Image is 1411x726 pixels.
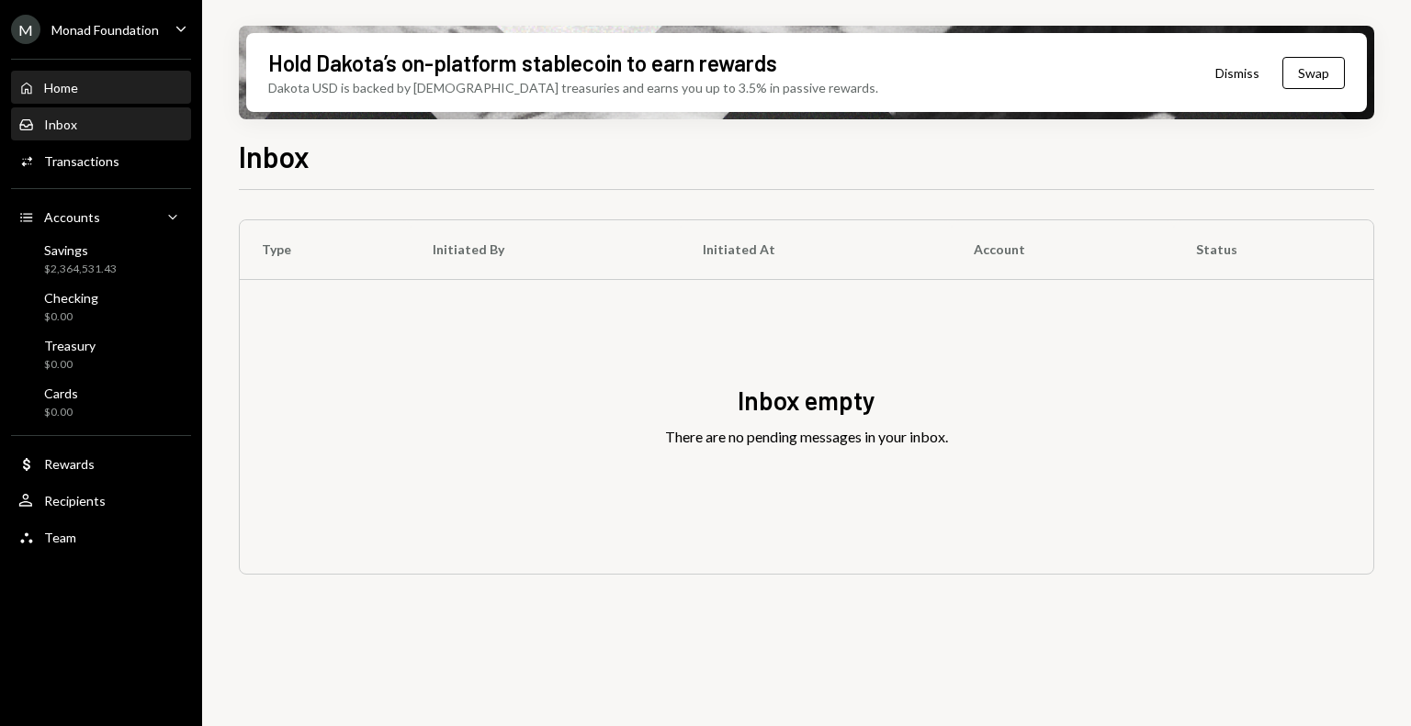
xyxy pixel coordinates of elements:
div: Recipients [44,493,106,508]
th: Initiated By [411,220,680,279]
a: Accounts [11,200,191,233]
a: Home [11,71,191,104]
a: Cards$0.00 [11,380,191,424]
div: $0.00 [44,405,78,420]
a: Checking$0.00 [11,285,191,329]
th: Initiated At [681,220,953,279]
div: Savings [44,242,117,258]
th: Status [1174,220,1373,279]
a: Treasury$0.00 [11,332,191,376]
div: Checking [44,290,98,306]
button: Swap [1282,57,1345,89]
a: Inbox [11,107,191,140]
div: Accounts [44,209,100,225]
div: Team [44,530,76,545]
a: Savings$2,364,531.43 [11,237,191,281]
div: Hold Dakota’s on-platform stablecoin to earn rewards [268,48,777,78]
div: Home [44,80,78,95]
div: $0.00 [44,357,96,373]
div: Transactions [44,153,119,169]
div: $2,364,531.43 [44,262,117,277]
div: $0.00 [44,309,98,325]
div: Cards [44,385,78,401]
div: Treasury [44,338,96,353]
div: Rewards [44,456,95,472]
div: M [11,15,40,44]
a: Rewards [11,447,191,480]
div: Monad Foundation [51,22,159,38]
div: There are no pending messages in your inbox. [665,426,948,448]
button: Dismiss [1192,51,1282,95]
div: Inbox [44,117,77,132]
h1: Inbox [239,138,310,174]
div: Dakota USD is backed by [DEMOGRAPHIC_DATA] treasuries and earns you up to 3.5% in passive rewards. [268,78,878,97]
a: Team [11,520,191,553]
th: Account [952,220,1174,279]
a: Transactions [11,144,191,177]
th: Type [240,220,411,279]
a: Recipients [11,484,191,517]
div: Inbox empty [738,383,875,419]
